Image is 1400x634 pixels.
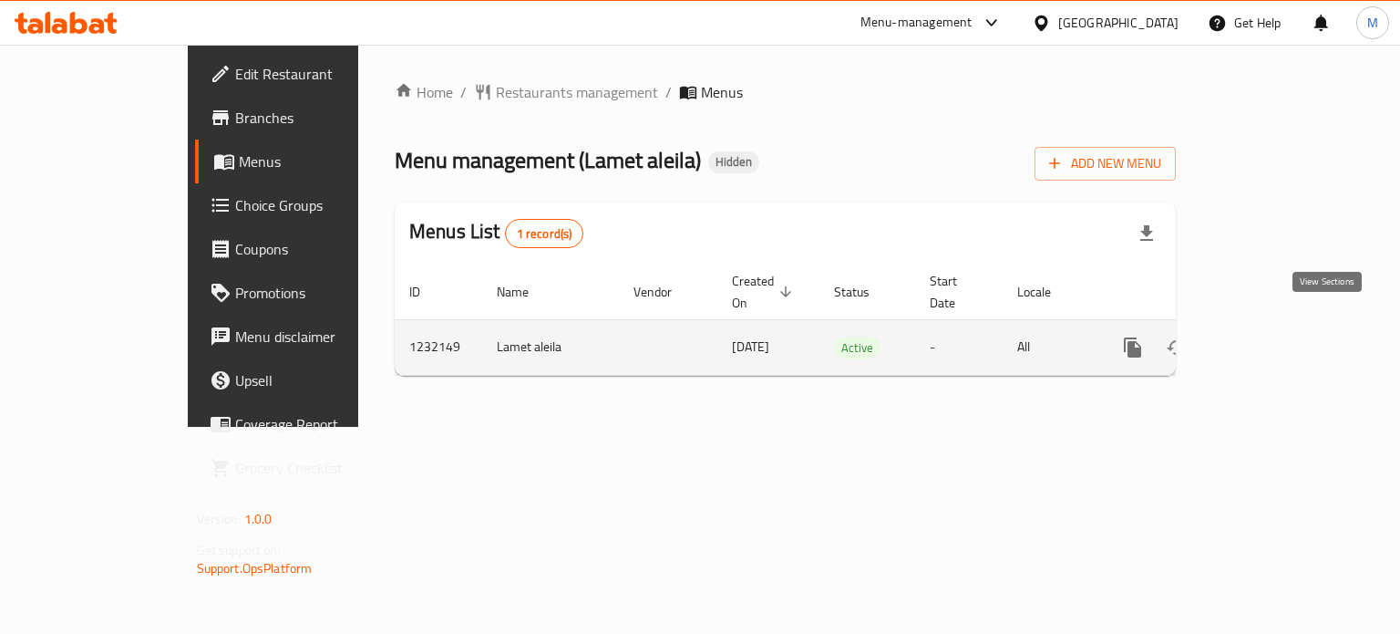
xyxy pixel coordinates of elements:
td: - [915,319,1003,375]
a: Branches [195,96,422,140]
a: Support.OpsPlatform [197,556,313,580]
span: Choice Groups [235,194,407,216]
span: Created On [732,270,798,314]
a: Promotions [195,271,422,315]
span: Coverage Report [235,413,407,435]
span: Locale [1017,281,1075,303]
a: Restaurants management [474,81,658,103]
a: Menus [195,140,422,183]
a: Coverage Report [195,402,422,446]
span: Get support on: [197,538,281,562]
a: Upsell [195,359,422,402]
span: Menu disclaimer [235,326,407,348]
div: Total records count [505,219,584,248]
span: Vendor [633,281,695,303]
span: Hidden [708,154,759,170]
div: Export file [1125,212,1168,255]
span: Active [834,338,880,359]
th: Actions [1096,265,1301,320]
span: Edit Restaurant [235,63,407,85]
span: Restaurants management [496,81,658,103]
span: Coupons [235,238,407,260]
button: more [1111,326,1155,369]
h2: Menus List [409,218,583,248]
li: / [460,81,467,103]
button: Add New Menu [1035,147,1176,181]
span: Branches [235,107,407,129]
td: Lamet aleila [482,319,619,375]
button: Change Status [1155,326,1199,369]
li: / [665,81,672,103]
span: Add New Menu [1049,152,1161,175]
span: [DATE] [732,335,769,359]
a: Home [395,81,453,103]
div: Hidden [708,151,759,173]
div: Menu-management [860,12,973,34]
td: 1232149 [395,319,482,375]
span: Start Date [930,270,981,314]
span: 1 record(s) [506,225,583,243]
span: Upsell [235,369,407,391]
table: enhanced table [395,265,1301,376]
td: All [1003,319,1096,375]
span: Menus [701,81,743,103]
div: [GEOGRAPHIC_DATA] [1058,13,1179,33]
span: Name [497,281,552,303]
span: M [1367,13,1378,33]
span: Menus [239,151,407,172]
div: Active [834,337,880,359]
span: Menu management ( Lamet aleila ) [395,140,701,181]
span: Promotions [235,282,407,304]
a: Coupons [195,227,422,271]
a: Menu disclaimer [195,315,422,359]
span: 1.0.0 [244,507,273,531]
span: Grocery Checklist [235,457,407,479]
a: Edit Restaurant [195,52,422,96]
span: ID [409,281,444,303]
span: Status [834,281,893,303]
span: Version: [197,507,242,531]
nav: breadcrumb [395,81,1176,103]
a: Choice Groups [195,183,422,227]
a: Grocery Checklist [195,446,422,490]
